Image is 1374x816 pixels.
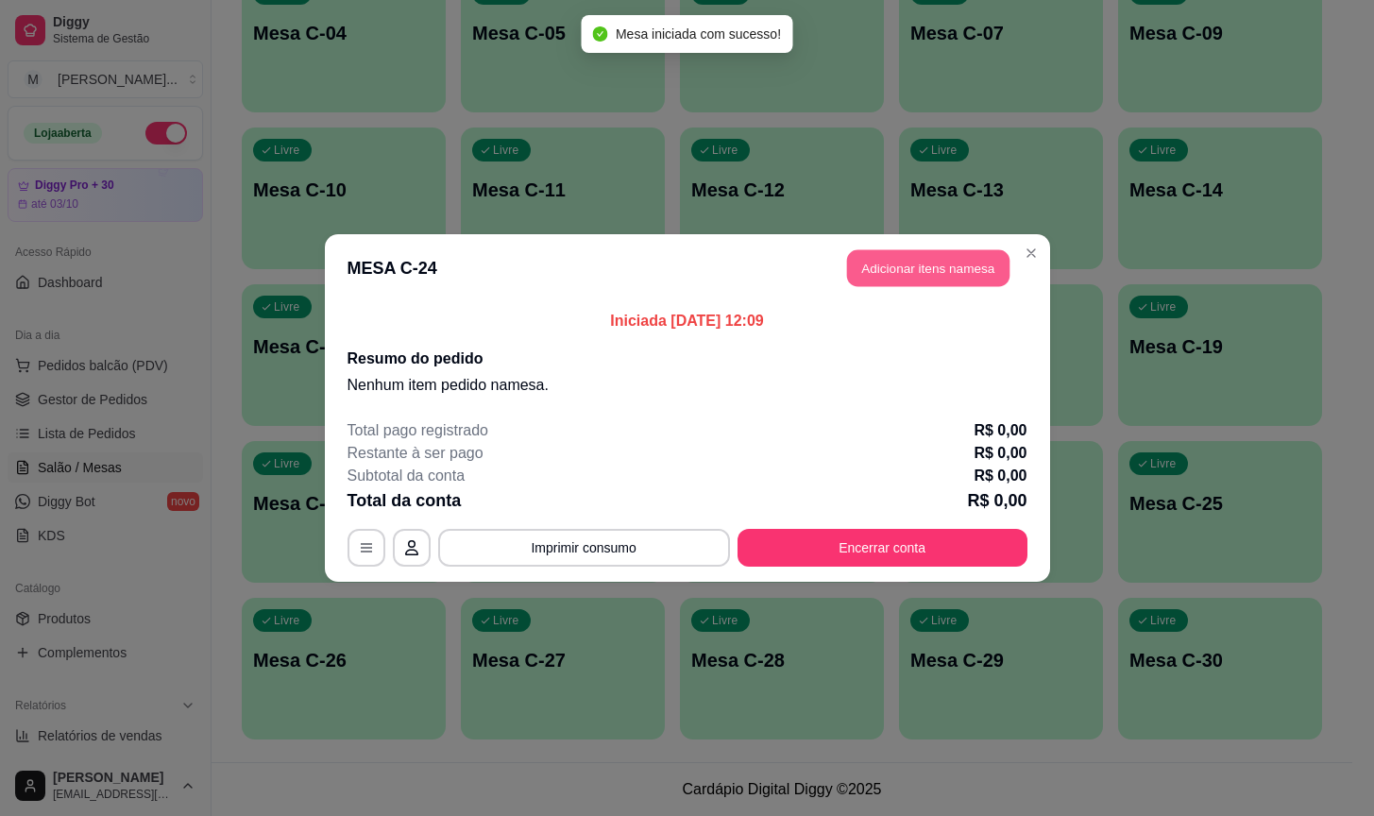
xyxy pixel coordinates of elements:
header: MESA C-24 [325,234,1050,302]
button: Encerrar conta [738,529,1027,567]
p: R$ 0,00 [974,442,1026,465]
button: Adicionar itens namesa [847,250,1009,287]
p: Total pago registrado [348,419,488,442]
p: Iniciada [DATE] 12:09 [348,310,1027,332]
p: R$ 0,00 [967,487,1026,514]
p: R$ 0,00 [974,465,1026,487]
span: Mesa iniciada com sucesso! [616,26,781,42]
button: Close [1016,238,1046,268]
h2: Resumo do pedido [348,348,1027,370]
p: Total da conta [348,487,462,514]
p: R$ 0,00 [974,419,1026,442]
p: Restante à ser pago [348,442,483,465]
button: Imprimir consumo [438,529,730,567]
span: check-circle [593,26,608,42]
p: Nenhum item pedido na mesa . [348,374,1027,397]
p: Subtotal da conta [348,465,466,487]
